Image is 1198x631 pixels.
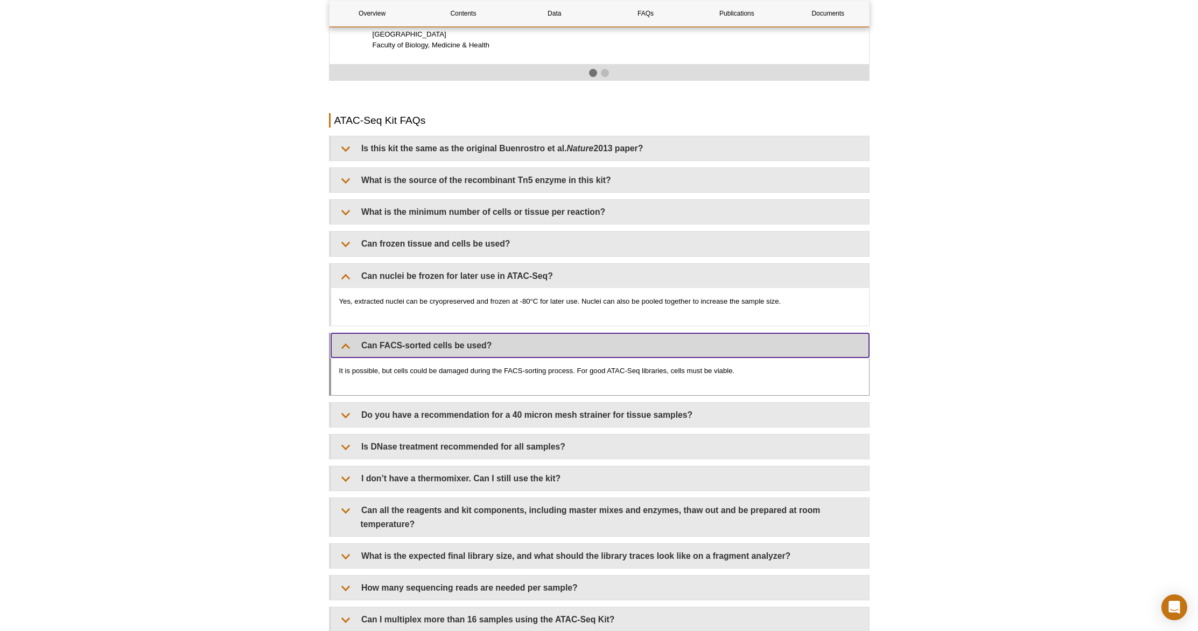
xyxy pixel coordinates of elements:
[566,144,593,153] em: Nature
[331,333,869,357] summary: Can FACS-sorted cells be used?
[331,434,869,459] summary: Is DNase treatment recommended for all samples?
[512,1,597,26] a: Data
[331,498,869,536] summary: Can all the reagents and kit components, including master mixes and enzymes, thaw out and be prep...
[1161,594,1187,620] div: Open Intercom Messenger
[331,544,869,568] summary: What is the expected final library size, and what should the library traces look like on a fragme...
[339,296,861,307] p: Yes, extracted nuclei can be cryopreserved and frozen at -80°C for later use. Nuclei can also be ...
[331,576,869,600] summary: How many sequencing reads are needed per sample?
[331,200,869,224] summary: What is the minimum number of cells or tissue per reaction?
[331,466,869,490] summary: I don’t have a thermomixer. Can I still use the kit?
[331,403,869,427] summary: Do you have a recommendation for a 40 micron mesh strainer for tissue samples?
[331,232,869,256] summary: Can frozen tissue and cells be used?
[373,8,826,51] p: [PERSON_NAME] NIHR Clinical Lecturer [GEOGRAPHIC_DATA] Faculty of Biology, Medicine & Health
[329,113,870,128] h2: ATAC-Seq Kit FAQs
[330,1,415,26] a: Overview
[331,168,869,192] summary: What is the source of the recombinant Tn5 enzyme in this kit?
[421,1,506,26] a: Contents
[331,136,869,160] summary: Is this kit the same as the original Buenrostro et al.Nature2013 paper?
[602,1,688,26] a: FAQs
[785,1,871,26] a: Documents
[331,264,869,288] summary: Can nuclei be frozen for later use in ATAC-Seq?
[694,1,780,26] a: Publications
[339,366,861,376] p: It is possible, but cells could be damaged during the FACS-sorting process. For good ATAC-Seq lib...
